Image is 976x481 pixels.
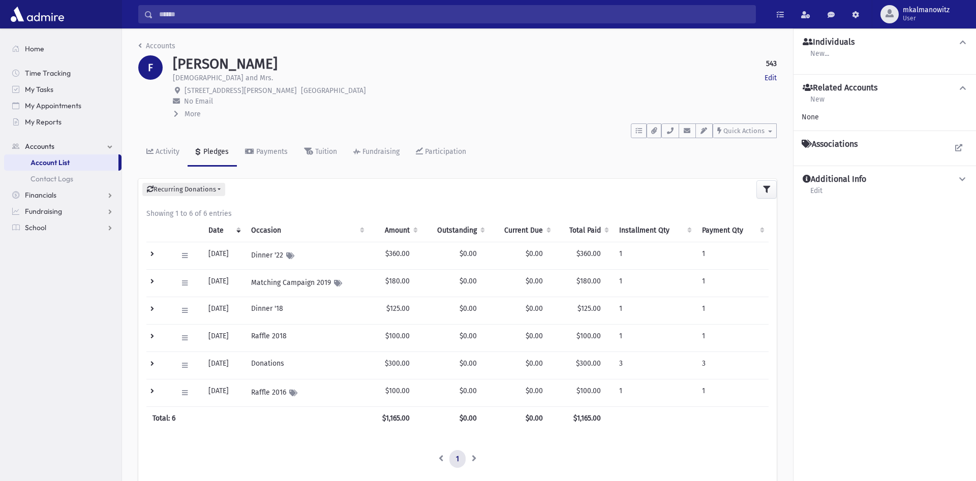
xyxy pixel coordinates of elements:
[138,41,175,55] nav: breadcrumb
[202,242,245,269] td: [DATE]
[4,65,121,81] a: Time Tracking
[25,207,62,216] span: Fundraising
[460,249,477,258] span: $0.00
[8,4,67,24] img: AdmirePro
[202,379,245,406] td: [DATE]
[4,171,121,187] a: Contact Logs
[696,324,769,351] td: 1
[696,297,769,324] td: 1
[4,98,121,114] a: My Appointments
[713,123,777,138] button: Quick Actions
[613,351,696,379] td: 3
[369,242,421,269] td: $360.00
[4,114,121,130] a: My Reports
[555,219,613,242] th: Total Paid: activate to sort column ascending
[369,269,421,297] td: $180.00
[810,48,830,66] a: New...
[245,351,369,379] td: Donations
[4,187,121,203] a: Financials
[613,219,696,242] th: Installment Qty: activate to sort column ascending
[369,406,421,430] th: $1,165.00
[526,304,543,313] span: $0.00
[237,138,296,167] a: Payments
[138,55,163,80] div: F
[369,324,421,351] td: $100.00
[803,37,855,48] h4: Individuals
[766,58,777,69] strong: 543
[903,6,950,14] span: mkalmanowitz
[613,297,696,324] td: 1
[369,297,421,324] td: $125.00
[142,183,225,196] button: Recurring Donations
[245,324,369,351] td: Raffle 2018
[4,41,121,57] a: Home
[460,332,477,340] span: $0.00
[185,86,297,95] span: [STREET_ADDRESS][PERSON_NAME]
[202,351,245,379] td: [DATE]
[25,69,71,78] span: Time Tracking
[138,138,188,167] a: Activity
[526,332,543,340] span: $0.00
[696,269,769,297] td: 1
[810,93,825,112] a: New
[30,174,73,183] span: Contact Logs
[449,450,466,468] a: 1
[526,249,543,258] span: $0.00
[4,219,121,236] a: School
[202,219,245,242] th: Date: activate to sort column ascending
[185,110,201,118] span: More
[696,351,769,379] td: 3
[810,185,823,203] a: Edit
[460,387,477,395] span: $0.00
[577,304,601,313] span: $125.00
[576,387,601,395] span: $100.00
[723,127,765,135] span: Quick Actions
[369,351,421,379] td: $300.00
[245,269,369,297] td: Matching Campaign 2019
[25,190,56,200] span: Financials
[25,117,62,126] span: My Reports
[25,85,53,94] span: My Tasks
[202,297,245,324] td: [DATE]
[360,147,400,156] div: Fundraising
[802,174,968,185] button: Additional Info
[146,406,369,430] th: Total: 6
[696,242,769,269] td: 1
[254,147,288,156] div: Payments
[802,112,968,122] div: None
[345,138,408,167] a: Fundraising
[4,154,118,171] a: Account List
[576,249,601,258] span: $360.00
[30,158,70,167] span: Account List
[613,242,696,269] td: 1
[526,359,543,368] span: $0.00
[803,174,866,185] h4: Additional Info
[173,109,202,119] button: More
[696,219,769,242] th: Payment Qty: activate to sort column ascending
[25,101,81,110] span: My Appointments
[313,147,337,156] div: Tuition
[153,5,755,23] input: Search
[460,277,477,285] span: $0.00
[613,324,696,351] td: 1
[188,138,237,167] a: Pledges
[173,73,273,83] p: [DEMOGRAPHIC_DATA] and Mrs.
[489,219,555,242] th: Current Due: activate to sort column ascending
[138,42,175,50] a: Accounts
[202,324,245,351] td: [DATE]
[4,81,121,98] a: My Tasks
[802,139,858,149] h4: Associations
[301,86,366,95] span: [GEOGRAPHIC_DATA]
[25,223,46,232] span: School
[613,379,696,406] td: 1
[802,83,968,93] button: Related Accounts
[146,208,769,219] div: Showing 1 to 6 of 6 entries
[802,37,968,48] button: Individuals
[245,242,369,269] td: Dinner '22
[422,406,489,430] th: $0.00
[903,14,950,22] span: User
[408,138,474,167] a: Participation
[154,147,179,156] div: Activity
[460,304,477,313] span: $0.00
[576,332,601,340] span: $100.00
